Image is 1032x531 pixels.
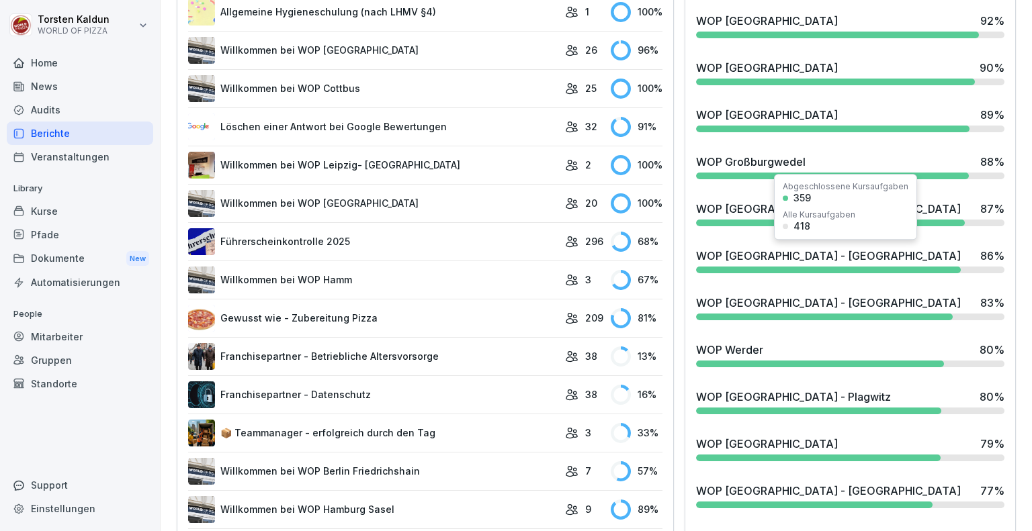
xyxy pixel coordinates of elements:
[188,190,558,217] a: Willkommen bei WOP [GEOGRAPHIC_DATA]
[7,372,153,395] div: Standorte
[611,270,662,290] div: 67 %
[188,75,215,102] img: ax2nnx46jihk0u0mqtqfo3fl.png
[696,436,838,452] div: WOP [GEOGRAPHIC_DATA]
[7,122,153,145] div: Berichte
[611,308,662,328] div: 81 %
[188,37,215,64] img: fptfw445wg0uer0j9cvk4vxb.png
[691,242,1010,279] a: WOP [GEOGRAPHIC_DATA] - [GEOGRAPHIC_DATA]86%
[611,385,662,405] div: 16 %
[7,178,153,199] p: Library
[691,195,1010,232] a: WOP [GEOGRAPHIC_DATA] - [GEOGRAPHIC_DATA]87%
[980,201,1004,217] div: 87 %
[188,190,215,217] img: ax2nnx46jihk0u0mqtqfo3fl.png
[696,342,763,358] div: WOP Werder
[980,107,1004,123] div: 89 %
[7,348,153,372] a: Gruppen
[980,436,1004,452] div: 79 %
[696,295,961,311] div: WOP [GEOGRAPHIC_DATA] - [GEOGRAPHIC_DATA]
[188,305,558,332] a: Gewusst wie - Zubereitung Pizza
[585,426,591,440] p: 3
[611,2,662,22] div: 100 %
[691,383,1010,420] a: WOP [GEOGRAPHIC_DATA] - Plagwitz80%
[7,199,153,223] a: Kurse
[611,193,662,213] div: 100 %
[585,5,589,19] p: 1
[188,228,558,255] a: Führerscheinkontrolle 2025
[585,387,597,401] p: 38
[7,303,153,325] p: People
[691,477,1010,514] a: WOP [GEOGRAPHIC_DATA] - [GEOGRAPHIC_DATA]77%
[7,223,153,246] div: Pfade
[7,473,153,497] div: Support
[585,349,597,363] p: 38
[7,51,153,75] a: Home
[7,271,153,294] a: Automatisierungen
[691,101,1010,138] a: WOP [GEOGRAPHIC_DATA]89%
[7,325,153,348] a: Mitarbeiter
[585,43,597,57] p: 26
[691,54,1010,91] a: WOP [GEOGRAPHIC_DATA]90%
[585,119,597,134] p: 32
[585,234,603,248] p: 296
[126,251,149,267] div: New
[188,496,558,523] a: Willkommen bei WOP Hamburg Sasel
[980,342,1004,358] div: 80 %
[980,483,1004,499] div: 77 %
[611,423,662,443] div: 33 %
[585,311,603,325] p: 209
[188,343,558,370] a: Franchisepartner - Betriebliche Altersvorsorge
[611,79,662,99] div: 100 %
[7,145,153,168] a: Veranstaltungen
[696,389,891,405] div: WOP [GEOGRAPHIC_DATA] - Plagwitz
[611,461,662,481] div: 57 %
[980,60,1004,76] div: 90 %
[188,496,215,523] img: ax2nnx46jihk0u0mqtqfo3fl.png
[38,26,110,36] p: WORLD OF PIZZA
[585,502,591,516] p: 9
[7,497,153,520] a: Einstellungen
[691,336,1010,373] a: WOP Werder80%
[696,483,961,499] div: WOP [GEOGRAPHIC_DATA] - [GEOGRAPHIC_DATA]
[188,381,215,408] img: jvq35q8uv3pyvlyh7jayf0d0.png
[585,196,597,210] p: 20
[585,158,591,172] p: 2
[980,295,1004,311] div: 83 %
[188,420,558,446] a: 📦 Teammanager - erfolgreich durch den Tag
[38,14,110,26] p: Torsten Kaldun
[188,75,558,102] a: Willkommen bei WOP Cottbus
[188,458,558,485] a: Willkommen bei WOP Berlin Friedrichshain
[696,154,806,170] div: WOP Großburgwedel
[696,13,838,29] div: WOP [GEOGRAPHIC_DATA]
[7,246,153,271] a: DokumenteNew
[7,98,153,122] a: Audits
[783,183,908,191] div: Abgeschlossene Kursaufgaben
[7,246,153,271] div: Dokumente
[188,305,215,332] img: s93ht26mv7ymj1vrnqc7xuzu.png
[691,289,1010,326] a: WOP [GEOGRAPHIC_DATA] - [GEOGRAPHIC_DATA]83%
[691,7,1010,44] a: WOP [GEOGRAPHIC_DATA]92%
[585,81,597,95] p: 25
[188,420,215,446] img: ofkaf57qe2vyr6d9h2nm8kkd.png
[783,211,855,219] div: Alle Kursaufgaben
[585,464,591,478] p: 7
[793,193,811,203] div: 359
[188,113,558,140] a: Löschen einer Antwort bei Google Bewertungen
[691,148,1010,185] a: WOP Großburgwedel88%
[188,152,558,179] a: Willkommen bei WOP Leipzig- [GEOGRAPHIC_DATA]
[793,222,810,231] div: 418
[696,201,961,217] div: WOP [GEOGRAPHIC_DATA] - [GEOGRAPHIC_DATA]
[585,273,591,287] p: 3
[696,248,961,264] div: WOP [GEOGRAPHIC_DATA] - [GEOGRAPHIC_DATA]
[188,267,558,293] a: Willkommen bei WOP Hamm
[611,232,662,252] div: 68 %
[611,499,662,520] div: 89 %
[7,75,153,98] a: News
[611,346,662,367] div: 13 %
